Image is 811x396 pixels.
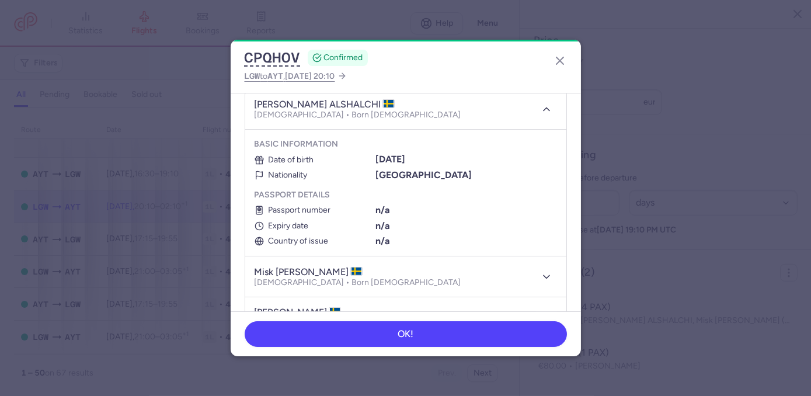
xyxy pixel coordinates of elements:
h5: Passport details [255,190,557,200]
span: LGW [245,71,260,81]
button: CPQHOV [245,49,301,67]
h4: [PERSON_NAME] ALSHALCHI [255,99,395,110]
b: n/a [375,235,390,246]
a: LGWtoAYT,[DATE] 20:10 [245,69,347,84]
p: [DEMOGRAPHIC_DATA] • Born [DEMOGRAPHIC_DATA] [255,110,461,120]
b: [GEOGRAPHIC_DATA] [375,169,472,180]
span: [DATE] 20:10 [286,71,335,81]
h5: Basic information [255,139,557,150]
b: n/a [375,220,390,231]
h4: [PERSON_NAME] [255,307,341,318]
div: Country of issue [255,237,374,246]
div: Passport number [255,206,374,215]
p: [DEMOGRAPHIC_DATA] • Born [DEMOGRAPHIC_DATA] [255,278,461,287]
span: to , [245,69,335,84]
div: Expiry date [255,221,374,231]
b: n/a [375,204,390,216]
span: OK! [398,329,413,339]
h4: misk [PERSON_NAME] [255,266,363,278]
div: Nationality [255,171,374,180]
span: AYT [268,71,284,81]
button: OK! [245,321,567,347]
div: Date of birth [255,155,374,165]
span: CONFIRMED [324,52,363,64]
b: [DATE] [375,154,405,165]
